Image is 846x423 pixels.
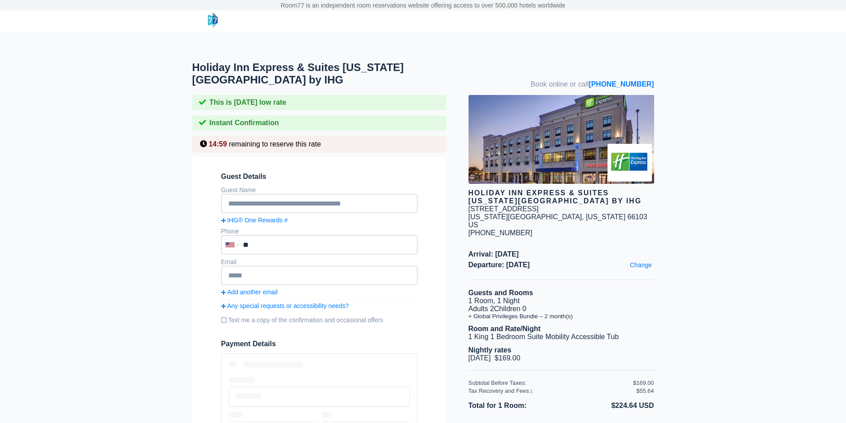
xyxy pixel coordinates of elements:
[469,400,561,411] li: Total for 1 Room:
[469,305,654,313] li: Adults 2
[192,115,446,130] div: Instant Confirmation
[636,387,654,394] div: $55.64
[221,186,256,194] label: Guest Name
[469,354,520,362] span: [DATE] $169.00
[494,305,526,312] span: Children 0
[229,140,321,148] span: remaining to reserve this rate
[469,333,654,341] li: 1 King 1 Bedroom Suite Mobility Accessible Tub
[589,80,654,88] a: [PHONE_NUMBER]
[628,213,647,221] span: 66103
[469,221,478,229] span: US
[221,302,417,309] a: Any special requests or accessibility needs?
[469,313,654,320] li: + Global Privileges Bundle – 2 month(s)
[633,380,654,386] div: $169.00
[221,340,276,348] span: Payment Details
[208,12,218,28] img: logo-header-small.png
[469,380,633,386] div: Subtotal Before Taxes:
[222,236,241,253] div: United States: +1
[469,346,512,354] b: Nightly rates
[608,144,652,182] img: Brand logo for Holiday Inn Express & Suites Kansas City KU Medical Center by IHG
[221,228,239,235] label: Phone
[192,61,469,86] h1: Holiday Inn Express & Suites [US_STATE][GEOGRAPHIC_DATA] by IHG
[469,213,584,221] span: [US_STATE][GEOGRAPHIC_DATA],
[192,95,446,110] div: This is [DATE] low rate
[469,261,654,269] span: Departure: [DATE]
[469,250,654,258] span: Arrival: [DATE]
[221,217,417,224] a: IHG® One Rewards #
[469,189,654,205] div: Holiday Inn Express & Suites [US_STATE][GEOGRAPHIC_DATA] by IHG
[209,140,227,148] span: 14:59
[469,387,633,394] div: Tax Recovery and Fees:
[469,297,654,305] li: 1 Room, 1 Night
[469,325,541,332] b: Room and Rate/Night
[221,313,417,327] label: Text me a copy of the confirmation and occasional offers
[586,213,625,221] span: [US_STATE]
[531,80,654,88] span: Book online or call
[469,205,539,213] div: [STREET_ADDRESS]
[221,173,417,181] span: Guest Details
[628,259,654,271] a: Change
[469,229,654,237] div: [PHONE_NUMBER]
[561,400,654,411] li: $224.64 USD
[221,258,237,265] label: Email
[469,289,533,296] b: Guests and Rooms
[221,289,417,296] a: Add another email
[469,95,654,184] img: hotel image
